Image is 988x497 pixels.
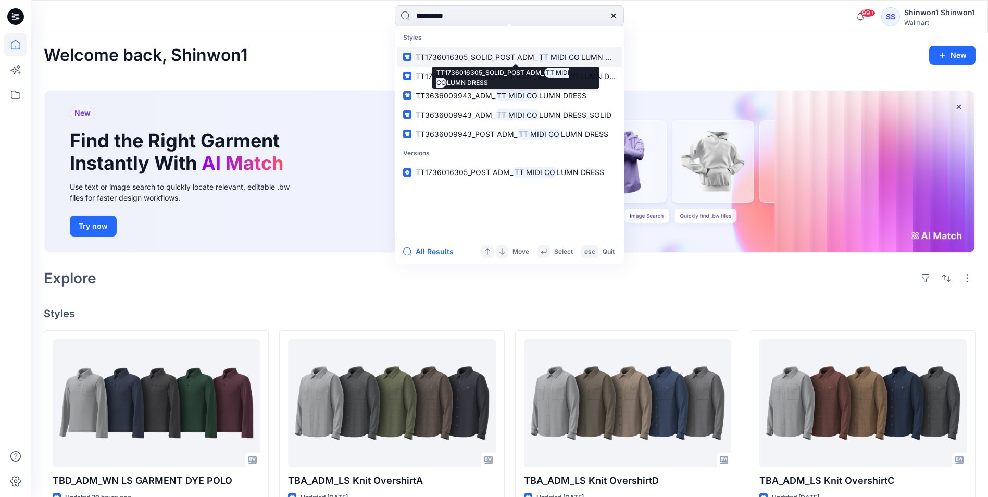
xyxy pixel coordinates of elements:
p: Select [554,246,573,257]
button: Try now [70,216,117,237]
mark: TT MIDI CO [537,51,581,63]
a: TBA_ADM_LS Knit OvershirtD [524,339,731,467]
mark: TT MIDI CO [513,166,557,178]
div: SS [881,7,900,26]
span: TT3636009943_ADM_ [416,110,495,119]
div: Shinwon1 Shinwon1 [904,6,975,19]
h2: Welcome back, Shinwon1 [44,46,248,65]
span: LUMN DRESS [581,53,629,61]
span: New [74,107,91,119]
mark: TT MIDI CO [536,70,580,82]
a: TBA_ADM_LS Knit OvershirtC [759,339,967,467]
span: LUMN DRESS [539,91,586,100]
span: LUMN DRESS_SOLID [539,110,611,119]
p: TBA_ADM_LS Knit OvershirtD [524,474,731,488]
span: LUMN DRESS [557,168,604,177]
h4: Styles [44,307,976,320]
p: TBA_ADM_LS Knit OvershirtA [288,474,495,488]
mark: TT MIDI CO [495,109,539,121]
a: TBA_ADM_LS Knit OvershirtA [288,339,495,467]
h2: Explore [44,270,96,287]
div: Use text or image search to quickly locate relevant, editable .bw files for faster design workflows. [70,181,304,203]
div: Walmart [904,19,975,27]
p: Styles [397,28,622,47]
span: TT1736016305_Stripe_POST ADM_ [416,72,536,81]
a: TT1736016305_Stripe_POST ADM_TT MIDI COLUMN DRESS_STRIPE [397,67,622,86]
span: TT1736016305_POST ADM_ [416,168,513,177]
button: All Results [403,245,460,258]
a: TT1736016305_SOLID_POST ADM_TT MIDI COLUMN DRESS [397,47,622,67]
button: New [929,46,976,65]
p: TBA_ADM_LS Knit OvershirtC [759,474,967,488]
span: TT1736016305_SOLID_POST ADM_ [416,53,537,61]
a: TT3636009943_ADM_TT MIDI COLUMN DRESS [397,86,622,105]
span: LUMN DRESS [561,130,608,139]
p: TBD_ADM_WN LS GARMENT DYE POLO [53,474,260,488]
a: TBD_ADM_WN LS GARMENT DYE POLO [53,339,260,467]
p: Move [512,246,529,257]
mark: TT MIDI CO [517,128,561,140]
a: TT1736016305_POST ADM_TT MIDI COLUMN DRESS [397,163,622,182]
p: Versions [397,144,622,163]
p: esc [584,246,595,257]
p: Quit [603,246,615,257]
h1: Find the Right Garment Instantly With [70,130,289,175]
span: AI Match [202,152,283,175]
a: TT3636009943_ADM_TT MIDI COLUMN DRESS_SOLID [397,105,622,125]
span: TT3636009943_ADM_ [416,91,495,100]
mark: TT MIDI CO [495,90,539,102]
span: 99+ [860,9,876,17]
span: TT3636009943_POST ADM_ [416,130,517,139]
span: LUMN DRESS_STRIPE [580,72,656,81]
a: TT3636009943_POST ADM_TT MIDI COLUMN DRESS [397,125,622,144]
